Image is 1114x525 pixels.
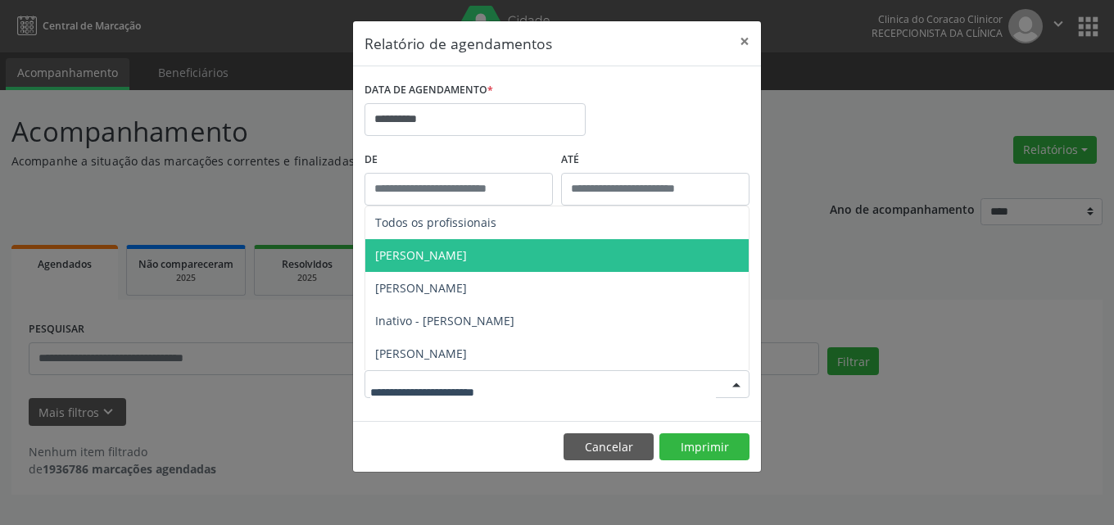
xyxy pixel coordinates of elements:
[659,433,749,461] button: Imprimir
[728,21,761,61] button: Close
[561,147,749,173] label: ATÉ
[365,78,493,103] label: DATA DE AGENDAMENTO
[564,433,654,461] button: Cancelar
[375,215,496,230] span: Todos os profissionais
[375,280,467,296] span: [PERSON_NAME]
[375,313,514,328] span: Inativo - [PERSON_NAME]
[365,33,552,54] h5: Relatório de agendamentos
[365,147,553,173] label: De
[375,346,467,361] span: [PERSON_NAME]
[375,247,467,263] span: [PERSON_NAME]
